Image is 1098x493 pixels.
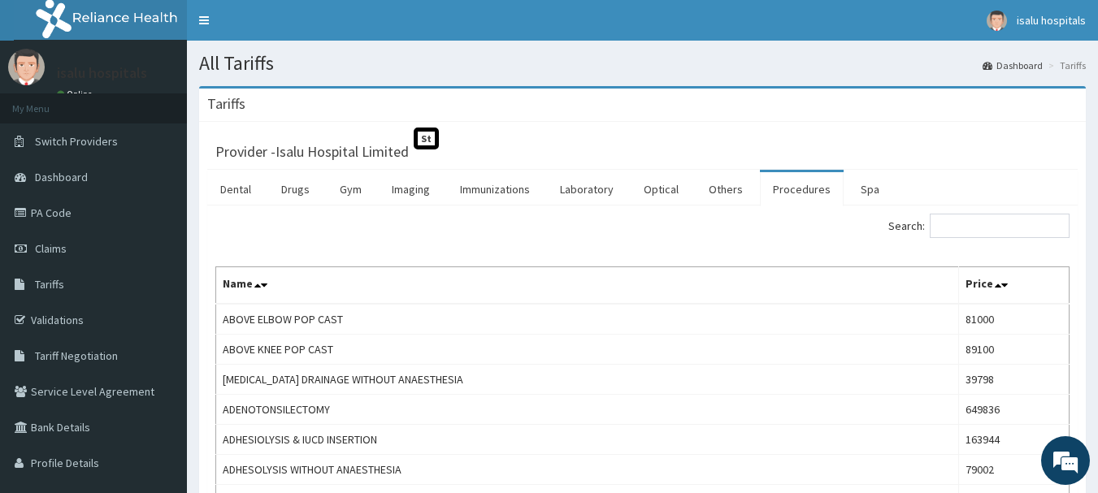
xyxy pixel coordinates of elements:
[207,97,245,111] h3: Tariffs
[547,172,627,206] a: Laboratory
[696,172,756,206] a: Others
[85,91,273,112] div: Chat with us now
[848,172,892,206] a: Spa
[215,145,409,159] h3: Provider - Isalu Hospital Limited
[207,172,264,206] a: Dental
[268,172,323,206] a: Drugs
[414,128,439,149] span: St
[94,145,224,309] span: We're online!
[958,267,1069,305] th: Price
[216,304,959,335] td: ABOVE ELBOW POP CAST
[216,267,959,305] th: Name
[631,172,692,206] a: Optical
[35,134,118,149] span: Switch Providers
[35,348,118,363] span: Tariff Negotiation
[958,304,1069,335] td: 81000
[8,324,310,381] textarea: Type your message and hit 'Enter'
[1044,58,1086,72] li: Tariffs
[983,58,1043,72] a: Dashboard
[57,66,147,80] p: isalu hospitals
[379,172,443,206] a: Imaging
[8,49,45,85] img: User Image
[958,335,1069,365] td: 89100
[57,89,96,100] a: Online
[267,8,306,47] div: Minimize live chat window
[958,365,1069,395] td: 39798
[216,395,959,425] td: ADENOTONSILECTOMY
[930,214,1070,238] input: Search:
[888,214,1070,238] label: Search:
[958,395,1069,425] td: 649836
[760,172,844,206] a: Procedures
[958,425,1069,455] td: 163944
[216,455,959,485] td: ADHESOLYSIS WITHOUT ANAESTHESIA
[35,277,64,292] span: Tariffs
[199,53,1086,74] h1: All Tariffs
[987,11,1007,31] img: User Image
[216,425,959,455] td: ADHESIOLYSIS & IUCD INSERTION
[958,455,1069,485] td: 79002
[35,170,88,184] span: Dashboard
[327,172,375,206] a: Gym
[30,81,66,122] img: d_794563401_company_1708531726252_794563401
[216,365,959,395] td: [MEDICAL_DATA] DRAINAGE WITHOUT ANAESTHESIA
[447,172,543,206] a: Immunizations
[1017,13,1086,28] span: isalu hospitals
[216,335,959,365] td: ABOVE KNEE POP CAST
[35,241,67,256] span: Claims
